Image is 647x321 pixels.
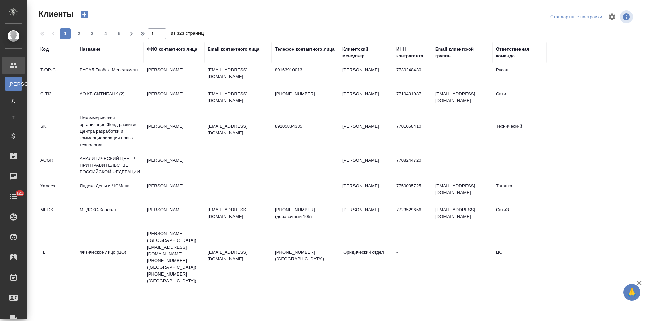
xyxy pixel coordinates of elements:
[37,63,76,87] td: T-OP-C
[8,114,19,121] span: Т
[76,87,144,111] td: АО КБ СИТИБАНК (2)
[393,120,432,143] td: 7701058410
[12,190,27,197] span: 121
[208,67,268,80] p: [EMAIL_ADDRESS][DOMAIN_NAME]
[87,28,98,39] button: 3
[37,203,76,227] td: MEDK
[76,63,144,87] td: РУСАЛ Глобал Менеджмент
[620,10,634,23] span: Посмотреть информацию
[339,179,393,203] td: [PERSON_NAME]
[393,154,432,177] td: 7708244720
[339,63,393,87] td: [PERSON_NAME]
[339,87,393,111] td: [PERSON_NAME]
[393,179,432,203] td: 7750005725
[493,87,547,111] td: Сити
[144,203,204,227] td: [PERSON_NAME]
[623,284,640,301] button: 🙏
[393,63,432,87] td: 7730248430
[275,91,336,97] p: [PHONE_NUMBER]
[76,179,144,203] td: Яндекс Деньги / ЮМани
[339,120,393,143] td: [PERSON_NAME]
[432,87,493,111] td: [EMAIL_ADDRESS][DOMAIN_NAME]
[171,29,204,39] span: из 323 страниц
[8,97,19,104] span: Д
[339,154,393,177] td: [PERSON_NAME]
[144,63,204,87] td: [PERSON_NAME]
[275,67,336,73] p: 89163910013
[37,87,76,111] td: CITI2
[80,46,100,53] div: Название
[87,30,98,37] span: 3
[393,203,432,227] td: 7723529656
[76,203,144,227] td: МЕДЭКС-Консалт
[144,120,204,143] td: [PERSON_NAME]
[432,179,493,203] td: [EMAIL_ADDRESS][DOMAIN_NAME]
[144,179,204,203] td: [PERSON_NAME]
[144,87,204,111] td: [PERSON_NAME]
[100,28,111,39] button: 4
[208,46,259,53] div: Email контактного лица
[40,46,49,53] div: Код
[208,206,268,220] p: [EMAIL_ADDRESS][DOMAIN_NAME]
[275,46,335,53] div: Телефон контактного лица
[144,227,204,288] td: [PERSON_NAME] ([GEOGRAPHIC_DATA]) [EMAIL_ADDRESS][DOMAIN_NAME] [PHONE_NUMBER] ([GEOGRAPHIC_DATA])...
[275,206,336,220] p: [PHONE_NUMBER] (добавочный 105)
[8,81,19,87] span: [PERSON_NAME]
[147,46,197,53] div: ФИО контактного лица
[549,12,604,22] div: split button
[73,30,84,37] span: 2
[626,285,638,299] span: 🙏
[76,9,92,20] button: Создать
[37,154,76,177] td: ACGRF
[339,203,393,227] td: [PERSON_NAME]
[393,87,432,111] td: 7710401987
[144,154,204,177] td: [PERSON_NAME]
[493,179,547,203] td: Таганка
[208,123,268,136] p: [EMAIL_ADDRESS][DOMAIN_NAME]
[275,123,336,130] p: 89105834335
[37,120,76,143] td: SK
[208,91,268,104] p: [EMAIL_ADDRESS][DOMAIN_NAME]
[37,9,73,20] span: Клиенты
[114,28,125,39] button: 5
[2,188,25,205] a: 121
[5,77,22,91] a: [PERSON_NAME]
[396,46,429,59] div: ИНН контрагента
[493,63,547,87] td: Русал
[393,246,432,269] td: -
[100,30,111,37] span: 4
[5,111,22,124] a: Т
[432,203,493,227] td: [EMAIL_ADDRESS][DOMAIN_NAME]
[493,246,547,269] td: ЦО
[339,246,393,269] td: Юридический отдел
[114,30,125,37] span: 5
[496,46,543,59] div: Ответственная команда
[493,203,547,227] td: Сити3
[493,120,547,143] td: Технический
[76,111,144,152] td: Некоммерческая организация Фонд развития Центра разработки и коммерциализации новых технологий
[275,249,336,262] p: [PHONE_NUMBER] ([GEOGRAPHIC_DATA])
[342,46,390,59] div: Клиентский менеджер
[76,246,144,269] td: Физическое лицо (ЦО)
[604,9,620,25] span: Настроить таблицу
[5,94,22,107] a: Д
[76,152,144,179] td: АНАЛИТИЧЕСКИЙ ЦЕНТР ПРИ ПРАВИТЕЛЬСТВЕ РОССИЙСКОЙ ФЕДЕРАЦИИ
[37,246,76,269] td: FL
[37,179,76,203] td: Yandex
[73,28,84,39] button: 2
[435,46,489,59] div: Email клиентской группы
[208,249,268,262] p: [EMAIL_ADDRESS][DOMAIN_NAME]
